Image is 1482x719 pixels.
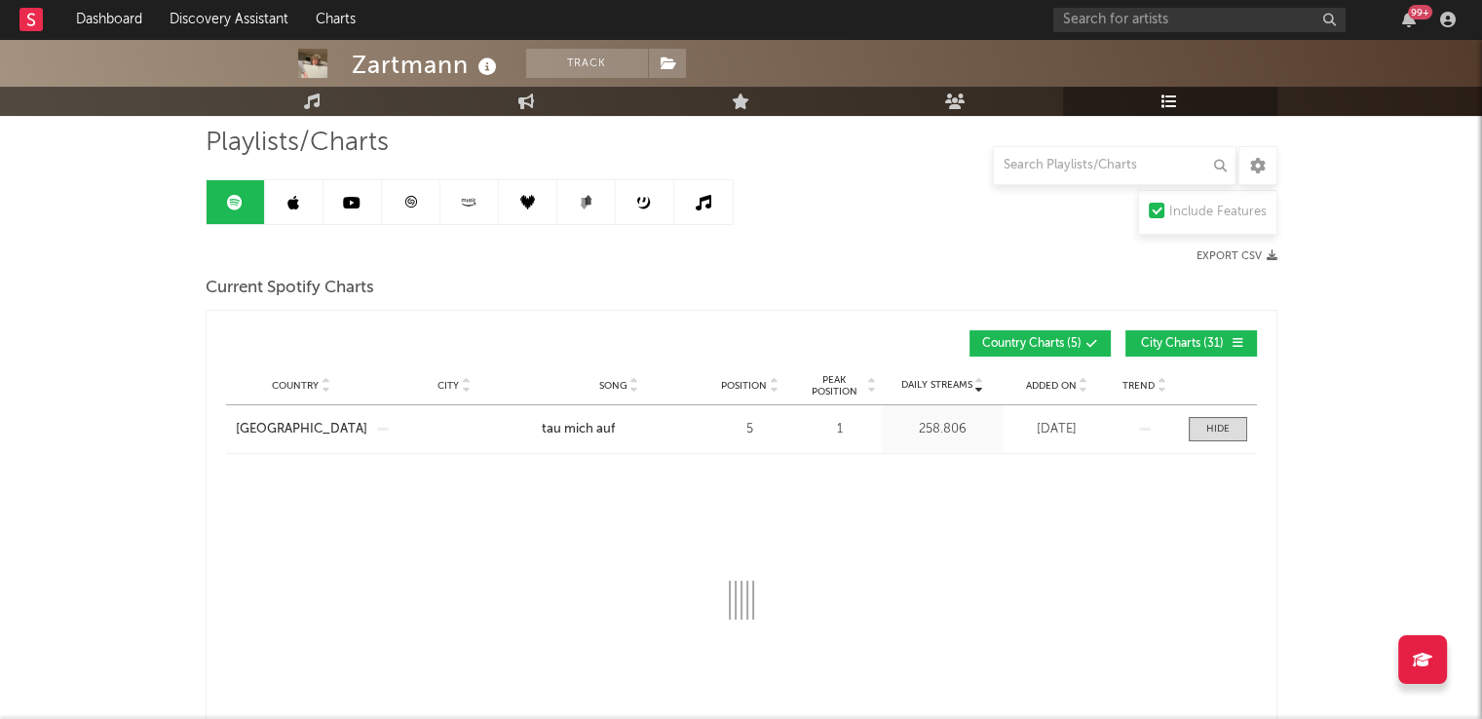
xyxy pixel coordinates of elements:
[804,374,865,397] span: Peak Position
[1402,12,1416,27] button: 99+
[1125,330,1257,357] button: City Charts(31)
[969,330,1111,357] button: Country Charts(5)
[1008,420,1106,439] div: [DATE]
[901,378,972,393] span: Daily Streams
[1197,250,1277,262] button: Export CSV
[982,338,1082,350] span: Country Charts ( 5 )
[1169,201,1267,224] div: Include Features
[206,132,389,155] span: Playlists/Charts
[993,146,1236,185] input: Search Playlists/Charts
[599,380,627,392] span: Song
[542,420,615,439] div: tau mich auf
[1122,380,1155,392] span: Trend
[542,420,697,439] a: tau mich auf
[352,49,502,81] div: Zartmann
[887,420,999,439] div: 258.806
[706,420,794,439] div: 5
[721,380,767,392] span: Position
[206,277,374,300] span: Current Spotify Charts
[272,380,319,392] span: Country
[1053,8,1346,32] input: Search for artists
[526,49,648,78] button: Track
[236,420,367,439] a: [GEOGRAPHIC_DATA]
[1138,338,1228,350] span: City Charts ( 31 )
[437,380,459,392] span: City
[804,420,877,439] div: 1
[1408,5,1432,19] div: 99 +
[1026,380,1077,392] span: Added On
